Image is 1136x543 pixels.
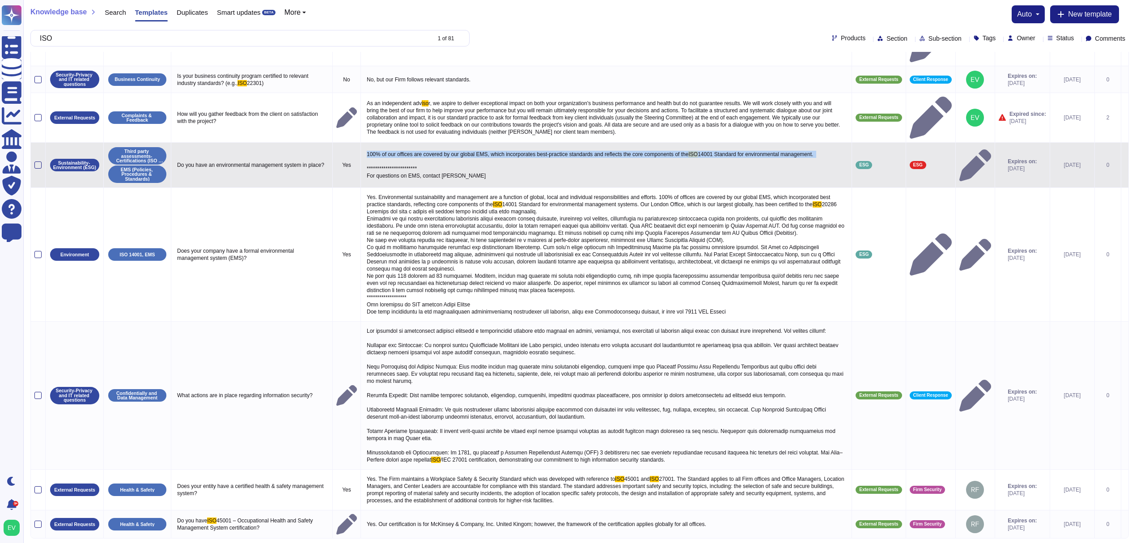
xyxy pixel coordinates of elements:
[336,486,357,493] p: Yes
[367,100,422,106] span: As an independent adv
[1009,110,1046,118] span: Expired since:
[367,328,845,463] span: Lor ipsumdol si ametconsect adipisci elitsedd e temporincidid utlabore etdo magnaal en admini, ve...
[841,35,865,41] span: Products
[2,518,26,538] button: user
[1054,521,1091,528] div: [DATE]
[336,251,357,258] p: Yes
[284,9,301,16] span: More
[650,476,659,482] span: ISO
[284,9,306,16] button: More
[1098,161,1117,169] div: 0
[1098,521,1117,528] div: 0
[859,163,869,167] span: ESG
[177,518,314,531] span: 45001 – Occupational Health and Safety Management System certification?
[1008,247,1037,255] span: Expires on:
[1008,517,1037,524] span: Expires on:
[120,522,154,527] p: Health & Safety
[105,9,126,16] span: Search
[913,163,923,167] span: ESG
[120,488,154,492] p: Health & Safety
[53,72,96,87] p: Security-Privacy and IT related questions
[1008,490,1037,497] span: [DATE]
[913,522,942,526] span: Firm Security
[54,115,95,120] p: External Requests
[53,161,96,170] p: Sustainability- Environment (ESG)
[859,393,898,398] span: External Requests
[422,100,428,106] span: iso
[4,520,20,536] img: user
[177,73,310,86] span: Is your business continuity program certified to relevant industry standards? (e.g.,
[1009,118,1046,125] span: [DATE]
[367,476,846,504] span: 27001. The Standard applies to all Firm offices and Office Managers, Location Managers, and Cente...
[1050,5,1119,23] button: New template
[615,476,624,482] span: ISO
[111,391,163,400] p: Confidentially and Data Management
[262,10,275,15] div: BETA
[35,30,430,46] input: Search by keywords
[493,201,502,208] span: ISO
[1017,11,1032,18] span: auto
[1017,35,1035,41] span: Owner
[367,194,832,208] span: Yes. Environmental sustainability and management are a function of global, local and individual r...
[1008,388,1037,395] span: Expires on:
[111,113,163,123] p: Complaints & Feedback
[886,35,907,42] span: Section
[966,515,984,533] img: user
[53,388,96,403] p: Security-Privacy and IT related questions
[237,80,247,86] span: ISO
[111,167,163,182] p: EMS (Policies, Procedures & Standards)
[1054,114,1091,121] div: [DATE]
[114,77,160,82] p: Business Continuity
[1008,72,1037,80] span: Expires on:
[175,108,329,127] p: How will you gather feedback from the client on satisfaction with the project?
[1008,395,1037,403] span: [DATE]
[859,522,898,526] span: External Requests
[177,9,208,16] span: Duplicates
[365,518,848,530] p: Yes. Our certification is for McKinsey & Company, Inc. United Kingom; however, the framework of t...
[441,457,665,463] span: /IEC 27001 certification, demonstrating our commitment to high information security standards.
[1054,76,1091,83] div: [DATE]
[1008,80,1037,87] span: [DATE]
[438,36,454,41] div: 1 of 81
[177,518,207,524] span: Do you have
[1068,11,1112,18] span: New template
[367,100,841,135] span: r, we aspire to deliver exceptional impact on both your organization's business performance and h...
[1098,486,1117,493] div: 0
[175,159,329,171] p: Do you have an environmental management system in place?
[966,71,984,89] img: user
[983,35,996,41] span: Tags
[1098,76,1117,83] div: 0
[1008,483,1037,490] span: Expires on:
[247,80,263,86] span: 22301)
[1017,11,1039,18] button: auto
[1054,392,1091,399] div: [DATE]
[54,522,95,527] p: External Requests
[913,77,948,82] span: Client Response
[54,488,95,492] p: External Requests
[120,252,155,257] p: ISO 14001, EMS
[1054,486,1091,493] div: [DATE]
[1098,251,1117,258] div: 0
[859,488,898,492] span: External Requests
[135,9,168,16] span: Templates
[30,8,87,16] span: Knowledge base
[913,393,948,398] span: Client Response
[367,151,689,157] span: 100% of our offices are covered by our global EMS, which incorporates best-practice standards and...
[367,476,615,482] span: Yes. The Firm maintains a Workplace Safety & Security Standard which was developed with reference to
[1008,165,1037,172] span: [DATE]
[913,488,942,492] span: Firm Security
[1098,114,1117,121] div: 2
[688,151,698,157] span: ISO
[111,149,163,163] p: Third party assessments- Certifications (ISO 14001-Ecovadis- CPD)
[859,252,869,257] span: ESG
[813,201,822,208] span: ISO
[1008,255,1037,262] span: [DATE]
[859,77,898,82] span: External Requests
[175,245,329,264] p: Does your company have a formal environmental management system (EMS)?
[367,201,846,315] span: 20286 Loremips dol sita c adipis eli seddoei tempo incidid utla etdo magnaaliq. Enimadmi ve qui n...
[1054,161,1091,169] div: [DATE]
[1008,158,1037,165] span: Expires on:
[1054,251,1091,258] div: [DATE]
[336,76,357,83] p: No
[624,476,650,482] span: 45001 and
